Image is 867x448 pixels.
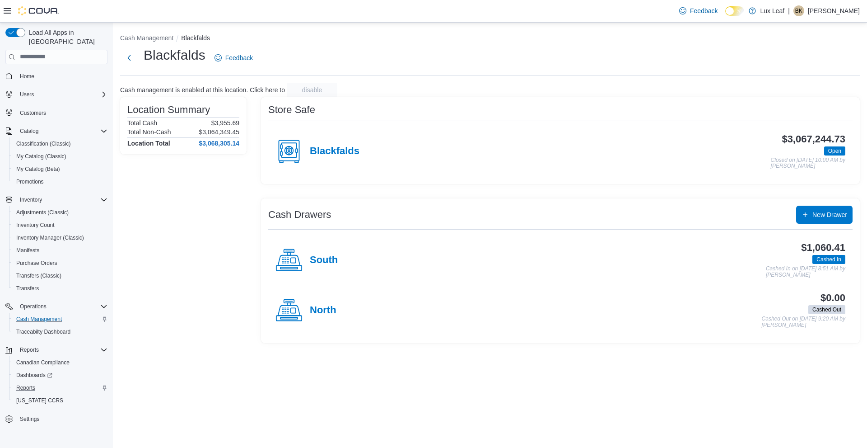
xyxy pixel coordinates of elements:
[793,5,804,16] div: Brooklyn Kowaluk
[16,71,107,82] span: Home
[2,193,111,206] button: Inventory
[762,316,845,328] p: Cashed Out on [DATE] 9:20 AM by [PERSON_NAME]
[820,292,845,303] h3: $0.00
[16,108,50,118] a: Customers
[16,209,69,216] span: Adjustments (Classic)
[812,255,845,264] span: Cashed In
[16,140,71,147] span: Classification (Classic)
[828,147,841,155] span: Open
[16,247,39,254] span: Manifests
[13,220,58,231] a: Inventory Count
[127,140,170,147] h4: Location Total
[13,164,64,174] a: My Catalog (Beta)
[812,210,847,219] span: New Drawer
[9,244,111,257] button: Manifests
[20,196,42,203] span: Inventory
[211,119,239,127] p: $3,955.69
[9,163,111,175] button: My Catalog (Beta)
[13,151,107,162] span: My Catalog (Classic)
[13,382,107,393] span: Reports
[13,138,107,149] span: Classification (Classic)
[199,140,239,147] h4: $3,068,305.14
[9,257,111,269] button: Purchase Orders
[13,176,47,187] a: Promotions
[16,194,46,205] button: Inventory
[13,314,65,325] a: Cash Management
[9,382,111,394] button: Reports
[16,222,55,229] span: Inventory Count
[20,73,34,80] span: Home
[144,46,205,64] h1: Blackfalds
[13,314,107,325] span: Cash Management
[16,126,107,137] span: Catalog
[16,234,84,241] span: Inventory Manager (Classic)
[9,356,111,369] button: Canadian Compliance
[13,164,107,174] span: My Catalog (Beta)
[2,70,111,83] button: Home
[16,316,62,323] span: Cash Management
[13,232,88,243] a: Inventory Manager (Classic)
[725,6,744,16] input: Dark Mode
[13,232,107,243] span: Inventory Manager (Classic)
[16,328,70,335] span: Traceabilty Dashboard
[13,151,70,162] a: My Catalog (Classic)
[13,176,107,187] span: Promotions
[20,415,39,423] span: Settings
[16,126,42,137] button: Catalog
[16,71,38,82] a: Home
[13,245,107,256] span: Manifests
[801,242,845,253] h3: $1,060.41
[287,83,337,97] button: disable
[181,34,210,42] button: Blackfalds
[9,175,111,188] button: Promotions
[13,138,75,149] a: Classification (Classic)
[13,370,56,381] a: Dashboards
[9,369,111,382] a: Dashboards
[310,255,338,266] h4: South
[16,285,39,292] span: Transfers
[225,53,253,62] span: Feedback
[816,255,841,264] span: Cashed In
[16,259,57,267] span: Purchase Orders
[16,413,107,424] span: Settings
[302,85,322,94] span: disable
[268,209,331,220] h3: Cash Drawers
[13,245,43,256] a: Manifests
[9,282,111,295] button: Transfers
[127,128,171,136] h6: Total Non-Cash
[20,109,46,117] span: Customers
[13,395,107,406] span: Washington CCRS
[795,5,802,16] span: BK
[9,231,111,244] button: Inventory Manager (Classic)
[13,326,74,337] a: Traceabilty Dashboard
[9,150,111,163] button: My Catalog (Classic)
[25,28,107,46] span: Load All Apps in [GEOGRAPHIC_DATA]
[16,178,44,185] span: Promotions
[13,357,73,368] a: Canadian Compliance
[9,206,111,219] button: Adjustments (Classic)
[16,194,107,205] span: Inventory
[13,326,107,337] span: Traceabilty Dashboard
[9,137,111,150] button: Classification (Classic)
[2,344,111,356] button: Reports
[766,266,845,278] p: Cashed In on [DATE] 8:51 AM by [PERSON_NAME]
[16,272,61,279] span: Transfers (Classic)
[16,89,107,100] span: Users
[2,412,111,425] button: Settings
[13,370,107,381] span: Dashboards
[120,86,285,94] p: Cash management is enabled at this location. Click here to
[120,49,138,67] button: Next
[120,34,173,42] button: Cash Management
[16,372,52,379] span: Dashboards
[13,207,107,218] span: Adjustments (Classic)
[16,344,42,355] button: Reports
[16,397,63,404] span: [US_STATE] CCRS
[676,2,721,20] a: Feedback
[771,157,845,170] p: Closed on [DATE] 10:00 AM by [PERSON_NAME]
[808,305,845,314] span: Cashed Out
[13,258,61,269] a: Purchase Orders
[13,395,67,406] a: [US_STATE] CCRS
[16,359,70,366] span: Canadian Compliance
[13,382,39,393] a: Reports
